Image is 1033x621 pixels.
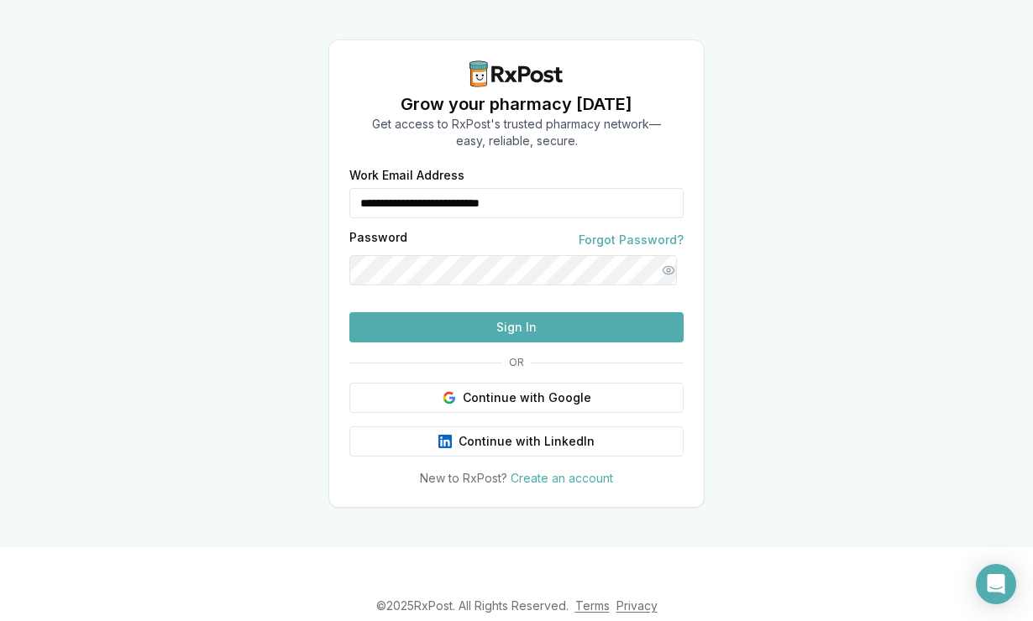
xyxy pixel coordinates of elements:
h1: Grow your pharmacy [DATE] [372,92,661,116]
button: Continue with Google [349,383,684,413]
a: Privacy [616,598,658,613]
img: LinkedIn [438,435,452,448]
img: Google [443,391,456,404]
span: New to RxPost? [420,471,507,485]
a: Forgot Password? [579,232,684,248]
a: Create an account [511,471,613,485]
button: Show password [653,255,684,285]
button: Continue with LinkedIn [349,426,684,457]
img: RxPost Logo [463,60,570,87]
a: Terms [575,598,610,613]
span: OR [502,356,531,369]
button: Sign In [349,312,684,342]
label: Work Email Address [349,170,684,181]
p: Get access to RxPost's trusted pharmacy network— easy, reliable, secure. [372,116,661,149]
label: Password [349,232,407,248]
div: Open Intercom Messenger [976,564,1016,604]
